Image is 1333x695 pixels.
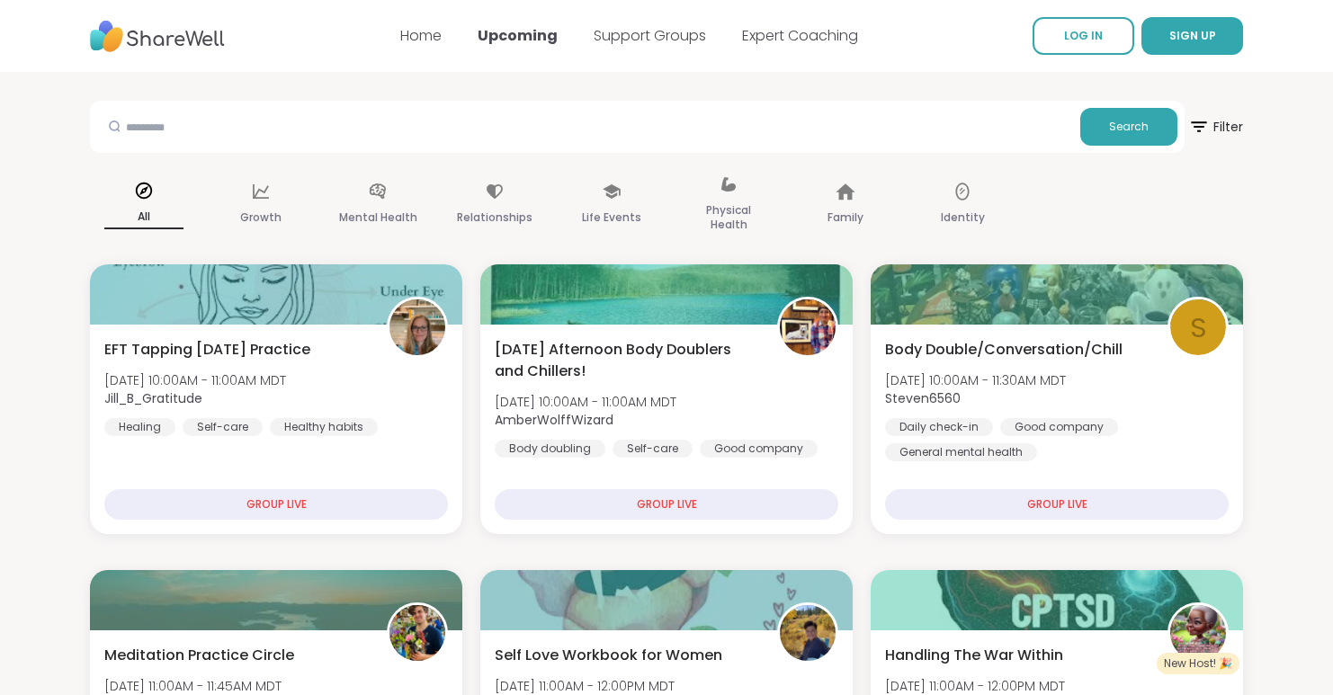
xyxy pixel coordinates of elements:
div: Healing [104,418,175,436]
img: Nicholas [389,605,445,661]
span: Body Double/Conversation/Chill [885,339,1123,361]
div: General mental health [885,443,1037,461]
span: Search [1109,119,1149,135]
div: GROUP LIVE [104,489,448,520]
a: Home [400,25,442,46]
b: AmberWolffWizard [495,411,613,429]
span: Handling The War Within [885,645,1063,666]
a: LOG IN [1033,17,1134,55]
img: ShareWell Nav Logo [90,12,225,61]
div: Body doubling [495,440,605,458]
p: All [104,206,183,229]
div: Daily check-in [885,418,993,436]
span: LOG IN [1064,28,1103,43]
span: SIGN UP [1169,28,1216,43]
span: Self Love Workbook for Women [495,645,722,666]
p: Physical Health [689,200,768,236]
span: EFT Tapping [DATE] Practice [104,339,310,361]
button: Filter [1188,101,1243,153]
span: [DATE] 11:00AM - 11:45AM MDT [104,677,282,695]
img: Jill_B_Gratitude [389,299,445,355]
span: [DATE] 11:00AM - 12:00PM MDT [885,677,1065,695]
div: Healthy habits [270,418,378,436]
p: Relationships [457,207,532,228]
span: [DATE] 10:00AM - 11:30AM MDT [885,371,1066,389]
img: AmberWolffWizard [780,299,836,355]
b: Steven6560 [885,389,961,407]
div: Self-care [613,440,693,458]
div: GROUP LIVE [495,489,838,520]
span: [DATE] Afternoon Body Doublers and Chillers! [495,339,757,382]
p: Identity [941,207,985,228]
a: Upcoming [478,25,558,46]
p: Life Events [582,207,641,228]
p: Family [828,207,863,228]
p: Growth [240,207,282,228]
b: Jill_B_Gratitude [104,389,202,407]
p: Mental Health [339,207,417,228]
button: SIGN UP [1141,17,1243,55]
span: S [1190,307,1207,349]
a: Support Groups [594,25,706,46]
img: nanny [1170,605,1226,661]
a: Expert Coaching [742,25,858,46]
span: Filter [1188,105,1243,148]
div: Good company [1000,418,1118,436]
div: New Host! 🎉 [1157,653,1239,674]
span: [DATE] 11:00AM - 12:00PM MDT [495,677,675,695]
span: [DATE] 10:00AM - 11:00AM MDT [495,393,676,411]
div: GROUP LIVE [885,489,1229,520]
button: Search [1080,108,1177,146]
span: [DATE] 10:00AM - 11:00AM MDT [104,371,286,389]
div: Self-care [183,418,263,436]
span: Meditation Practice Circle [104,645,294,666]
img: CharityRoss [780,605,836,661]
div: Good company [700,440,818,458]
